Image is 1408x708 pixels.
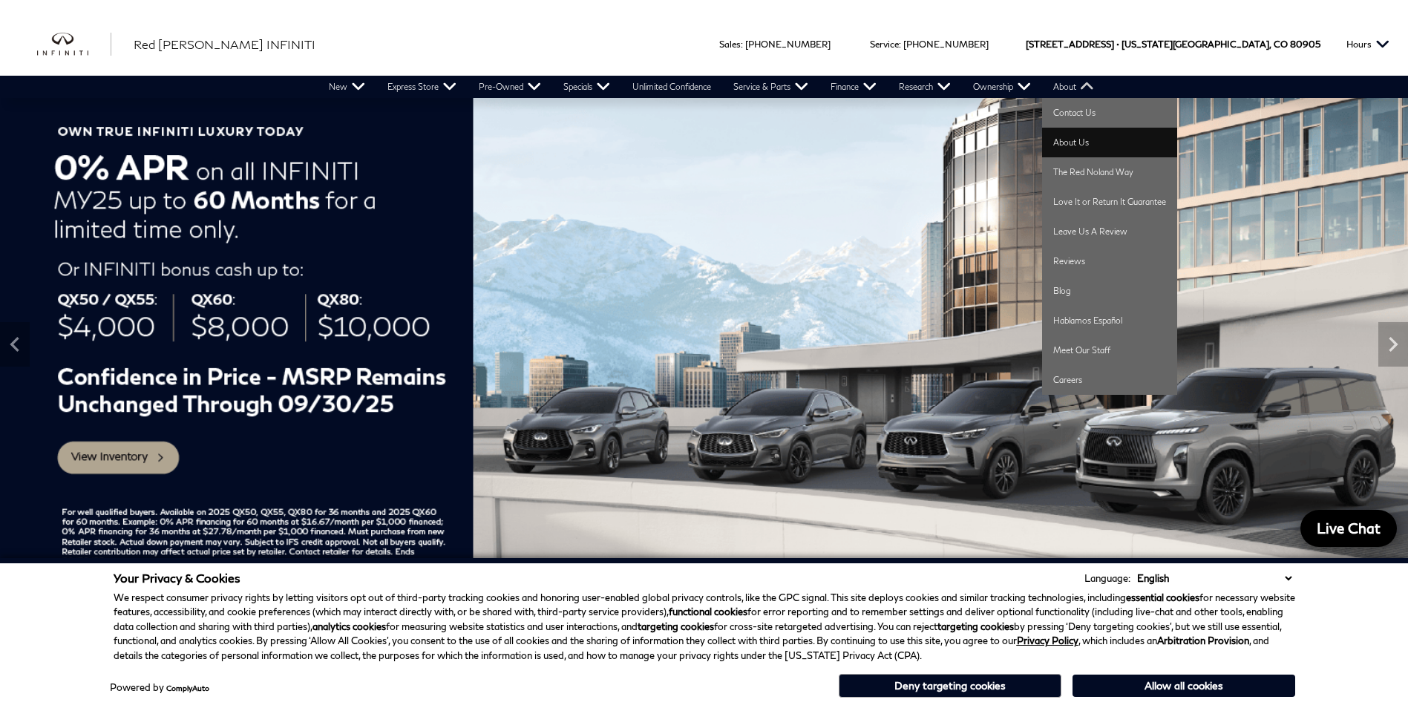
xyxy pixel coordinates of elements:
[1042,365,1177,395] a: Careers
[719,39,741,50] span: Sales
[1126,591,1199,603] strong: essential cookies
[37,33,111,56] a: infiniti
[903,39,989,50] a: [PHONE_NUMBER]
[1026,13,1119,76] span: [STREET_ADDRESS] •
[745,39,831,50] a: [PHONE_NUMBER]
[1133,571,1295,586] select: Language Select
[621,76,722,98] a: Unlimited Confidence
[899,39,901,50] span: :
[1042,187,1177,217] a: Love It or Return It Guarantee
[114,571,240,585] span: Your Privacy & Cookies
[870,39,899,50] span: Service
[318,76,376,98] a: New
[1042,335,1177,365] a: Meet Our Staff
[937,620,1014,632] strong: targeting cookies
[1042,217,1177,246] a: Leave Us A Review
[37,33,111,56] img: INFINITI
[1122,13,1271,76] span: [US_STATE][GEOGRAPHIC_DATA],
[1073,675,1295,697] button: Allow all cookies
[722,76,819,98] a: Service & Parts
[839,674,1061,698] button: Deny targeting cookies
[110,683,209,692] div: Powered by
[638,620,714,632] strong: targeting cookies
[1084,574,1130,583] div: Language:
[1042,157,1177,187] a: The Red Noland Way
[1042,276,1177,306] a: Blog
[962,76,1042,98] a: Ownership
[1042,246,1177,276] a: Reviews
[1378,322,1408,367] div: Next
[669,606,747,617] strong: functional cookies
[376,76,468,98] a: Express Store
[1026,39,1320,50] a: [STREET_ADDRESS] • [US_STATE][GEOGRAPHIC_DATA], CO 80905
[1290,13,1320,76] span: 80905
[1309,519,1388,537] span: Live Chat
[819,76,888,98] a: Finance
[1017,635,1078,646] a: Privacy Policy
[134,37,315,51] span: Red [PERSON_NAME] INFINITI
[1042,306,1177,335] a: Hablamos Español
[1274,13,1288,76] span: CO
[1339,13,1397,76] button: Open the hours dropdown
[134,36,315,53] a: Red [PERSON_NAME] INFINITI
[888,76,962,98] a: Research
[1042,128,1177,157] a: About Us
[318,76,1105,98] nav: Main Navigation
[1042,76,1105,98] a: About
[114,591,1295,663] p: We respect consumer privacy rights by letting visitors opt out of third-party tracking cookies an...
[468,76,552,98] a: Pre-Owned
[1300,510,1397,547] a: Live Chat
[552,76,621,98] a: Specials
[166,684,209,692] a: ComplyAuto
[1042,98,1177,128] a: Contact Us
[312,620,386,632] strong: analytics cookies
[741,39,743,50] span: :
[1157,635,1249,646] strong: Arbitration Provision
